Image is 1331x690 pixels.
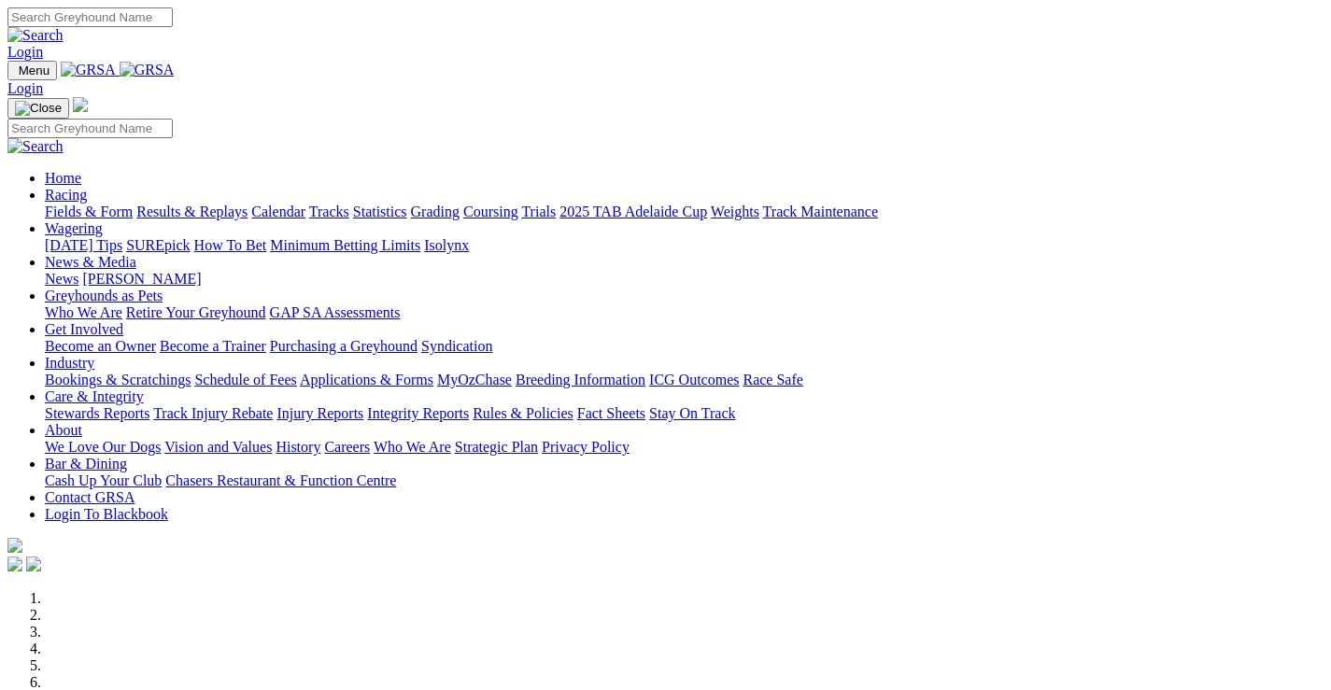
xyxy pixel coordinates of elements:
[164,439,272,455] a: Vision and Values
[160,338,266,354] a: Become a Trainer
[45,338,156,354] a: Become an Owner
[45,405,1324,422] div: Care & Integrity
[45,304,122,320] a: Who We Are
[26,556,41,571] img: twitter.svg
[437,372,512,387] a: MyOzChase
[324,439,370,455] a: Careers
[45,237,1324,254] div: Wagering
[577,405,645,421] a: Fact Sheets
[45,355,94,371] a: Industry
[45,254,136,270] a: News & Media
[61,62,116,78] img: GRSA
[353,204,407,219] a: Statistics
[251,204,305,219] a: Calendar
[45,271,1324,288] div: News & Media
[120,62,175,78] img: GRSA
[194,237,267,253] a: How To Bet
[7,119,173,138] input: Search
[45,170,81,186] a: Home
[45,321,123,337] a: Get Involved
[763,204,878,219] a: Track Maintenance
[45,489,135,505] a: Contact GRSA
[455,439,538,455] a: Strategic Plan
[45,472,162,488] a: Cash Up Your Club
[411,204,460,219] a: Grading
[126,237,190,253] a: SUREpick
[300,372,433,387] a: Applications & Forms
[45,506,168,522] a: Login To Blackbook
[45,372,191,387] a: Bookings & Scratchings
[45,187,87,203] a: Racing
[270,304,401,320] a: GAP SA Assessments
[7,138,64,155] img: Search
[45,439,1324,456] div: About
[7,538,22,553] img: logo-grsa-white.png
[421,338,492,354] a: Syndication
[463,204,518,219] a: Coursing
[45,204,1324,220] div: Racing
[136,204,248,219] a: Results & Replays
[45,456,127,472] a: Bar & Dining
[473,405,573,421] a: Rules & Policies
[711,204,759,219] a: Weights
[45,405,149,421] a: Stewards Reports
[45,439,161,455] a: We Love Our Dogs
[82,271,201,287] a: [PERSON_NAME]
[7,27,64,44] img: Search
[45,237,122,253] a: [DATE] Tips
[45,304,1324,321] div: Greyhounds as Pets
[7,61,57,80] button: Toggle navigation
[270,338,418,354] a: Purchasing a Greyhound
[276,439,320,455] a: History
[7,80,43,96] a: Login
[45,288,163,303] a: Greyhounds as Pets
[194,372,296,387] a: Schedule of Fees
[542,439,630,455] a: Privacy Policy
[649,372,739,387] a: ICG Outcomes
[309,204,349,219] a: Tracks
[45,220,103,236] a: Wagering
[45,204,133,219] a: Fields & Form
[276,405,363,421] a: Injury Reports
[45,388,144,404] a: Care & Integrity
[45,271,78,287] a: News
[165,472,396,488] a: Chasers Restaurant & Function Centre
[7,98,69,119] button: Toggle navigation
[19,63,50,77] span: Menu
[45,372,1324,388] div: Industry
[516,372,645,387] a: Breeding Information
[126,304,266,320] a: Retire Your Greyhound
[7,7,173,27] input: Search
[15,101,62,116] img: Close
[559,204,707,219] a: 2025 TAB Adelaide Cup
[45,422,82,438] a: About
[7,44,43,60] a: Login
[424,237,469,253] a: Isolynx
[649,405,735,421] a: Stay On Track
[367,405,469,421] a: Integrity Reports
[153,405,273,421] a: Track Injury Rebate
[7,556,22,571] img: facebook.svg
[45,338,1324,355] div: Get Involved
[374,439,451,455] a: Who We Are
[45,472,1324,489] div: Bar & Dining
[270,237,420,253] a: Minimum Betting Limits
[73,97,88,112] img: logo-grsa-white.png
[521,204,556,219] a: Trials
[743,372,802,387] a: Race Safe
